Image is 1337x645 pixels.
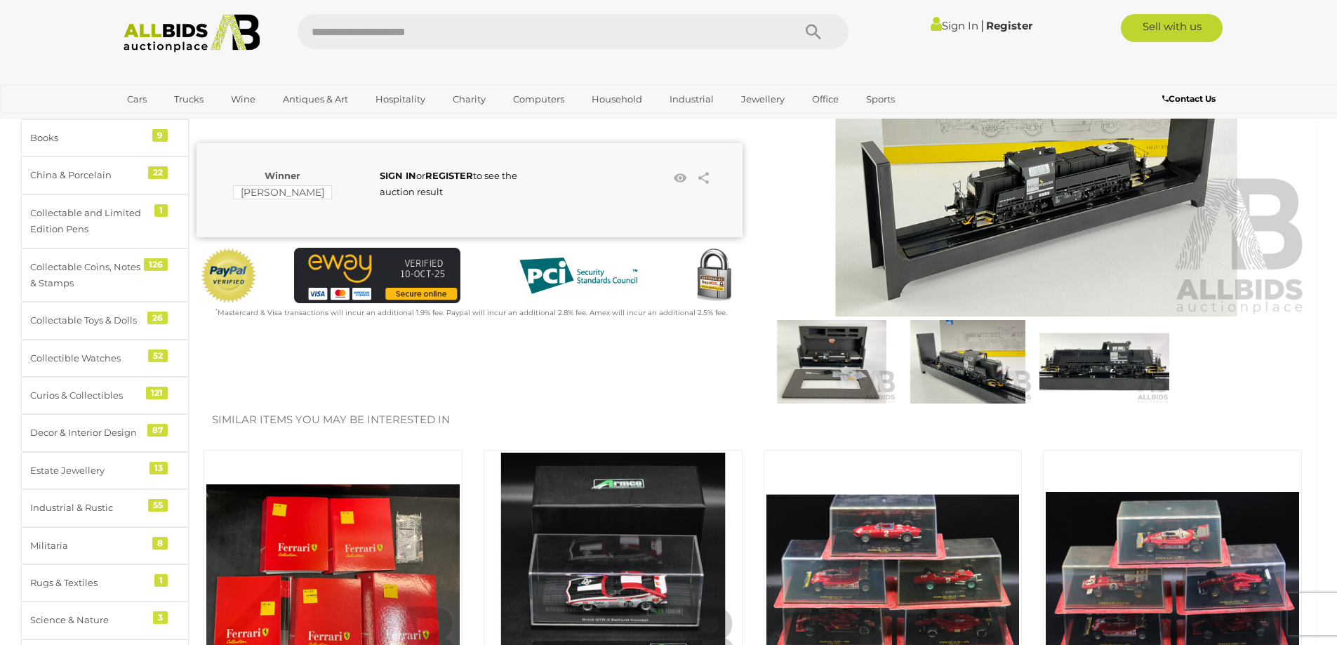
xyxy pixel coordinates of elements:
[1162,91,1219,107] a: Contact Us
[153,611,168,624] div: 3
[21,564,189,601] a: Rugs & Textiles 1
[444,88,495,111] a: Charity
[118,111,236,134] a: [GEOGRAPHIC_DATA]
[660,88,723,111] a: Industrial
[986,19,1032,32] a: Register
[154,204,168,217] div: 1
[21,194,189,248] a: Collectable and Limited Edition Pens 1
[146,387,168,399] div: 121
[147,312,168,324] div: 26
[154,574,168,587] div: 1
[903,320,1032,404] img: ESU HO Scale MRCE Dispolok Diesel Locomotive in Original Box
[21,527,189,564] a: Militaria 8
[767,320,896,404] img: ESU HO Scale MRCE Dispolok Diesel Locomotive in Original Box
[21,489,189,526] a: Industrial & Rustic 55
[931,19,978,32] a: Sign In
[148,499,168,512] div: 55
[857,88,904,111] a: Sports
[165,88,213,111] a: Trucks
[504,88,573,111] a: Computers
[732,88,794,111] a: Jewellery
[1039,320,1169,404] img: ESU HO Scale MRCE Dispolok Diesel Locomotive in Original Box
[380,170,416,181] a: SIGN IN
[425,170,473,181] a: REGISTER
[200,248,258,304] img: Official PayPal Seal
[294,248,460,303] img: eWAY Payment Gateway
[148,350,168,362] div: 52
[21,377,189,414] a: Curios & Collectibles 121
[30,259,146,292] div: Collectable Coins, Notes & Stamps
[30,538,146,554] div: Militaria
[147,424,168,437] div: 87
[21,119,189,157] a: Books 9
[118,88,156,111] a: Cars
[686,248,742,304] img: Secured by Rapid SSL
[380,170,517,197] span: or to see the auction result
[1162,93,1216,104] b: Contact Us
[274,88,357,111] a: Antiques & Art
[21,248,189,302] a: Collectable Coins, Notes & Stamps 126
[30,387,146,404] div: Curios & Collectibles
[30,425,146,441] div: Decor & Interior Design
[1121,14,1223,42] a: Sell with us
[803,88,848,111] a: Office
[30,130,146,146] div: Books
[21,601,189,639] a: Science & Nature 3
[222,88,265,111] a: Wine
[30,575,146,591] div: Rugs & Textiles
[508,248,648,304] img: PCI DSS compliant
[30,463,146,479] div: Estate Jewellery
[670,168,691,189] li: Watch this item
[212,414,1293,426] h2: Similar items you may be interested in
[149,462,168,474] div: 13
[30,612,146,628] div: Science & Nature
[21,414,189,451] a: Decor & Interior Design 87
[30,500,146,516] div: Industrial & Rustic
[152,129,168,142] div: 9
[30,167,146,183] div: China & Porcelain
[21,452,189,489] a: Estate Jewellery 13
[21,302,189,339] a: Collectable Toys & Dolls 26
[21,340,189,377] a: Collectible Watches 52
[30,350,146,366] div: Collectible Watches
[148,166,168,179] div: 22
[152,537,168,550] div: 8
[215,308,727,317] small: Mastercard & Visa transactions will incur an additional 1.9% fee. Paypal will incur an additional...
[30,205,146,238] div: Collectable and Limited Edition Pens
[21,157,189,194] a: China & Porcelain 22
[265,170,300,181] b: Winner
[583,88,651,111] a: Household
[30,312,146,328] div: Collectable Toys & Dolls
[144,258,168,271] div: 126
[980,18,984,33] span: |
[116,14,268,53] img: Allbids.com.au
[366,88,434,111] a: Hospitality
[778,14,849,49] button: Search
[233,185,332,199] mark: [PERSON_NAME]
